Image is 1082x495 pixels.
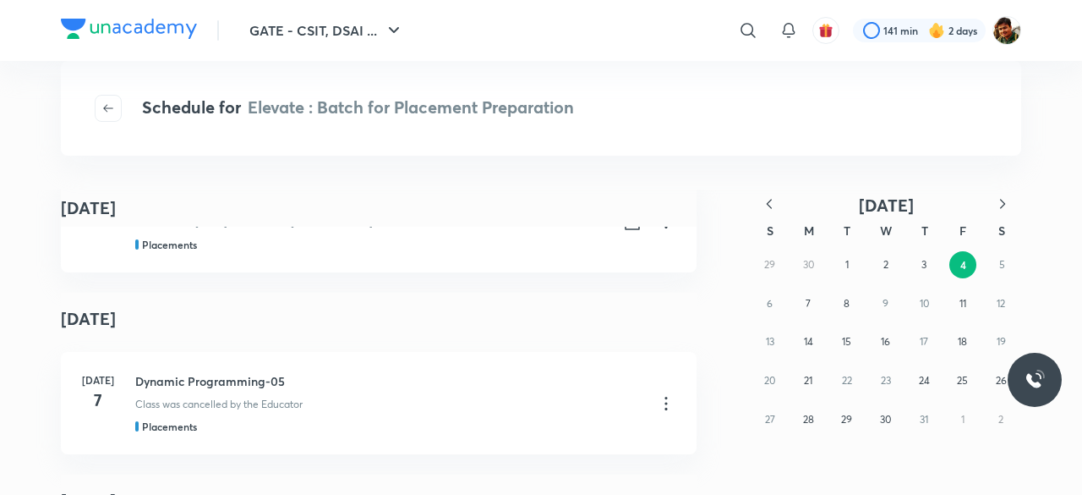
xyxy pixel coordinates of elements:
[949,290,976,317] button: July 11, 2025
[928,22,945,39] img: streak
[921,223,928,239] abbr: Thursday
[833,406,861,433] button: July 29, 2025
[804,223,814,239] abbr: Monday
[61,19,197,39] img: Company Logo
[803,413,814,426] abbr: July 28, 2025
[842,335,851,348] abbr: July 15, 2025
[987,367,1014,394] button: July 26, 2025
[135,372,642,390] h3: Dynamic Programming-05
[767,223,773,239] abbr: Sunday
[795,367,822,394] button: July 21, 2025
[833,251,861,278] button: July 1, 2025
[960,258,966,272] abbr: July 4, 2025
[844,297,850,310] abbr: July 8, 2025
[883,258,888,271] abbr: July 2, 2025
[949,251,976,278] button: July 4, 2025
[61,195,116,221] h4: [DATE]
[142,419,197,434] h5: Placements
[142,237,197,252] h5: Placements
[61,352,697,454] a: [DATE]7Dynamic Programming-05Class was cancelled by the EducatorPlacements
[818,23,833,38] img: avatar
[841,413,852,426] abbr: July 29, 2025
[872,406,899,433] button: July 30, 2025
[958,335,967,348] abbr: July 18, 2025
[81,372,115,388] h6: [DATE]
[996,374,1007,387] abbr: July 26, 2025
[135,397,303,412] p: Class was cancelled by the Educator
[812,17,839,44] button: avatar
[919,374,930,387] abbr: July 24, 2025
[833,290,861,317] button: July 8, 2025
[949,367,976,394] button: July 25, 2025
[872,251,899,278] button: July 2, 2025
[844,223,850,239] abbr: Tuesday
[795,406,822,433] button: July 28, 2025
[998,223,1005,239] abbr: Saturday
[881,335,890,348] abbr: July 16, 2025
[61,19,197,43] a: Company Logo
[788,195,984,216] button: [DATE]
[957,374,968,387] abbr: July 25, 2025
[248,96,574,118] span: Elevate : Batch for Placement Preparation
[872,328,899,355] button: July 16, 2025
[61,293,697,345] h4: [DATE]
[81,388,115,413] h4: 7
[1025,370,1045,390] img: ttu
[959,297,966,310] abbr: July 11, 2025
[795,290,822,317] button: July 7, 2025
[910,367,937,394] button: July 24, 2025
[806,297,811,310] abbr: July 7, 2025
[804,335,813,348] abbr: July 14, 2025
[239,14,414,47] button: GATE - CSIT, DSAI ...
[142,95,574,122] h4: Schedule for
[880,223,892,239] abbr: Wednesday
[833,328,861,355] button: July 15, 2025
[910,251,937,278] button: July 3, 2025
[949,328,976,355] button: July 18, 2025
[992,16,1021,45] img: SUVRO
[804,374,812,387] abbr: July 21, 2025
[845,258,849,271] abbr: July 1, 2025
[880,413,891,426] abbr: July 30, 2025
[795,328,822,355] button: July 14, 2025
[959,223,966,239] abbr: Friday
[859,194,914,217] span: [DATE]
[921,258,926,271] abbr: July 3, 2025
